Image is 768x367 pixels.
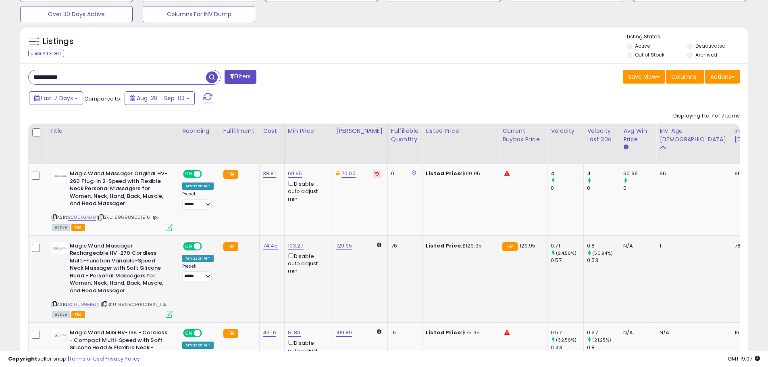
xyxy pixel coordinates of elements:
button: Filters [225,70,256,84]
span: Last 7 Days [41,94,73,102]
div: Fulfillable Quantity [391,127,419,144]
div: 4 [587,170,620,177]
a: B00UG9MHJ2 [68,301,100,308]
a: 70.00 [341,170,356,178]
div: N/A [660,329,725,336]
div: ASIN: [52,170,173,230]
div: $69.95 [426,170,493,177]
div: 76 [391,242,416,250]
span: FBA [71,311,85,318]
div: Fulfillment [223,127,256,135]
span: OFF [201,171,214,178]
small: FBA [223,329,238,338]
img: 212flIUZgqL._SL40_.jpg [52,170,68,182]
div: Preset: [182,264,214,282]
strong: Copyright [8,355,37,363]
div: Inv. Age [DEMOGRAPHIC_DATA] [660,127,728,144]
div: Displaying 1 to 7 of 7 items [673,112,740,120]
button: Aug-28 - Sep-03 [125,91,195,105]
span: Compared to: [84,95,121,103]
a: 61.86 [288,329,301,337]
h5: Listings [43,36,74,47]
span: FBA [71,224,85,231]
div: 0.71 [551,242,583,250]
a: 103.27 [288,242,304,250]
div: 0.8 [587,242,620,250]
div: Avg Win Price [623,127,653,144]
div: Listed Price [426,127,495,135]
div: N/A [623,329,650,336]
span: OFF [201,330,214,337]
div: Disable auto adjust min [288,252,327,275]
div: Cost [263,127,281,135]
div: Repricing [182,127,216,135]
div: Velocity [551,127,580,135]
small: FBA [223,242,238,251]
img: 21geLEI-gWL._SL40_.jpg [52,329,68,341]
div: Velocity Last 30d [587,127,616,144]
small: FBA [223,170,238,179]
b: Listed Price: [426,242,462,250]
div: 4 [551,170,583,177]
div: Amazon AI * [182,182,214,190]
span: | SKU: 896909001916_1pk [97,214,160,220]
button: Save View [623,70,665,84]
span: Columns [671,73,697,81]
span: 129.95 [520,242,536,250]
b: Listed Price: [426,329,462,336]
button: Over 30 Days Active [20,6,133,22]
span: Aug-28 - Sep-03 [137,94,185,102]
b: Magic Wand Massager Rechargeable HV-270 Cordless Multi-Function Variable-Speed Neck Massager with... [70,242,168,297]
span: ON [184,171,194,178]
div: $129.95 [426,242,493,250]
div: 16 [391,329,416,336]
div: Min Price [288,127,329,135]
div: Disable auto adjust min [288,179,327,203]
div: 96 [660,170,725,177]
button: Actions [705,70,740,84]
div: 0.57 [551,329,583,336]
div: Title [50,127,175,135]
div: $75.95 [426,329,493,336]
span: | SKU: 8969090001961_1pk [101,301,167,308]
div: 0.57 [551,257,583,264]
label: Archived [695,51,717,58]
b: Listed Price: [426,170,462,177]
button: Columns [666,70,704,84]
div: seller snap | | [8,355,140,363]
label: Out of Stock [635,51,664,58]
a: B000K8ALI8 [68,214,96,221]
a: 69.95 [288,170,302,178]
span: OFF [201,243,214,250]
div: 0 [587,185,620,192]
a: 109.89 [336,329,352,337]
span: All listings currently available for purchase on Amazon [52,311,70,318]
div: 1 [660,242,725,250]
div: N/A [623,242,650,250]
b: Magic Wand Massager Original HV-260 Plug-in 2-Speed with Flexible Neck Personal Massagers for Wom... [70,170,168,210]
div: 0 [391,170,416,177]
span: ON [184,330,194,337]
small: (50.94%) [592,250,613,256]
div: 0 [623,185,656,192]
div: Preset: [182,191,214,210]
a: 38.81 [263,170,276,178]
span: ON [184,243,194,250]
div: 60.99 [623,170,656,177]
button: Columns For INV Dump [143,6,255,22]
div: 0.97 [587,329,620,336]
div: Amazon AI * [182,255,214,262]
div: Amazon AI * [182,342,214,349]
img: 21jVQ5I3i3L._SL40_.jpg [52,242,68,254]
label: Deactivated [695,42,726,49]
a: Privacy Policy [104,355,140,363]
div: ASIN: [52,242,173,317]
p: Listing States: [627,33,748,41]
small: (32.56%) [556,337,577,343]
div: 0.53 [587,257,620,264]
small: (24.56%) [556,250,577,256]
button: Last 7 Days [29,91,83,105]
small: (21.25%) [592,337,611,343]
label: Active [635,42,650,49]
div: Current Buybox Price [502,127,544,144]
